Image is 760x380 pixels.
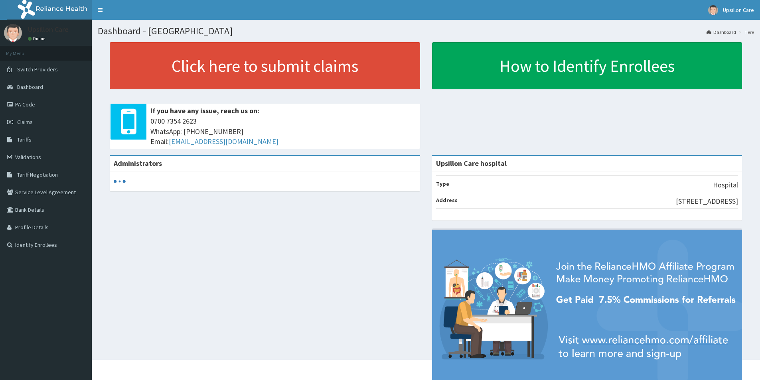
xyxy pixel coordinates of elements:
b: Administrators [114,159,162,168]
span: Upsillon Care [723,6,754,14]
strong: Upsillon Care hospital [436,159,507,168]
p: Hospital [713,180,738,190]
a: [EMAIL_ADDRESS][DOMAIN_NAME] [169,137,278,146]
h1: Dashboard - [GEOGRAPHIC_DATA] [98,26,754,36]
span: 0700 7354 2623 WhatsApp: [PHONE_NUMBER] Email: [150,116,416,147]
a: Dashboard [707,29,736,35]
span: Dashboard [17,83,43,91]
p: [STREET_ADDRESS] [676,196,738,207]
span: Switch Providers [17,66,58,73]
span: Claims [17,118,33,126]
a: Online [28,36,47,41]
li: Here [737,29,754,35]
b: Type [436,180,449,187]
b: If you have any issue, reach us on: [150,106,259,115]
b: Address [436,197,458,204]
img: User Image [4,24,22,42]
p: Upsillon Care [28,26,69,33]
span: Tariffs [17,136,32,143]
svg: audio-loading [114,175,126,187]
a: How to Identify Enrollees [432,42,742,89]
a: Click here to submit claims [110,42,420,89]
span: Tariff Negotiation [17,171,58,178]
img: User Image [708,5,718,15]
